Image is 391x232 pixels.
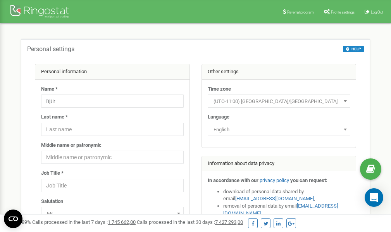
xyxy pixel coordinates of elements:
[208,113,229,121] label: Language
[210,96,348,107] span: (UTC-11:00) Pacific/Midway
[202,156,356,172] div: Information about data privacy
[208,177,258,183] strong: In accordance with our
[32,219,136,225] span: Calls processed in the last 7 days :
[108,219,136,225] u: 1 745 662,00
[41,95,184,108] input: Name
[208,86,231,93] label: Time zone
[215,219,243,225] u: 7 427 293,00
[41,179,184,192] input: Job Title
[223,188,350,203] li: download of personal data shared by email ,
[44,208,181,219] span: Mr.
[371,10,383,14] span: Log Out
[41,170,64,177] label: Job Title *
[41,142,102,149] label: Middle name or patronymic
[287,10,314,14] span: Referral program
[365,188,383,207] div: Open Intercom Messenger
[27,46,74,53] h5: Personal settings
[331,10,355,14] span: Profile settings
[235,196,314,201] a: [EMAIL_ADDRESS][DOMAIN_NAME]
[208,123,350,136] span: English
[260,177,289,183] a: privacy policy
[208,95,350,108] span: (UTC-11:00) Pacific/Midway
[223,203,350,217] li: removal of personal data by email ,
[202,64,356,80] div: Other settings
[210,124,348,135] span: English
[41,86,58,93] label: Name *
[41,198,63,205] label: Salutation
[343,46,364,52] button: HELP
[41,123,184,136] input: Last name
[41,151,184,164] input: Middle name or patronymic
[41,113,68,121] label: Last name *
[35,64,189,80] div: Personal information
[41,207,184,220] span: Mr.
[290,177,327,183] strong: you can request:
[4,210,22,228] button: Open CMP widget
[137,219,243,225] span: Calls processed in the last 30 days :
